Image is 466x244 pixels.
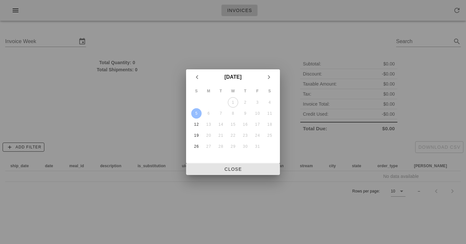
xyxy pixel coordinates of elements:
button: Close [186,163,280,175]
button: [DATE] [222,71,244,84]
th: M [203,86,215,97]
th: T [215,86,227,97]
th: W [227,86,239,97]
button: 19 [191,130,202,141]
button: Previous month [191,71,203,83]
div: 5 [191,111,202,116]
button: 12 [191,119,202,130]
th: S [191,86,202,97]
span: Close [191,167,275,172]
div: 26 [191,144,202,149]
button: Next month [263,71,275,83]
th: S [264,86,275,97]
div: 12 [191,122,202,127]
div: 19 [191,133,202,138]
th: F [252,86,263,97]
button: 5 [191,108,202,119]
button: 26 [191,141,202,152]
th: T [239,86,251,97]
